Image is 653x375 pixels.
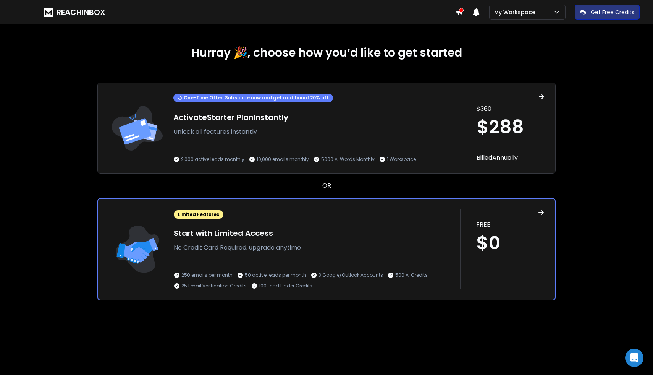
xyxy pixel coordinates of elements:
p: 5000 AI Words Monthly [321,156,375,162]
div: Open Intercom Messenger [625,349,643,367]
button: Get Free Credits [575,5,640,20]
p: My Workspace [494,8,538,16]
p: 100 Lead Finder Credits [259,283,312,289]
p: No Credit Card Required, upgrade anytime [174,243,453,252]
p: 3 Google/Outlook Accounts [318,272,383,278]
p: 250 emails per month [181,272,233,278]
h1: $ 288 [477,118,545,136]
h1: REACHINBOX [57,7,105,18]
div: Limited Features [174,210,223,219]
div: One-Time Offer. Subscribe now and get additional 20% off [173,94,333,102]
p: 1 Workspace [387,156,416,162]
p: 500 AI Credits [395,272,428,278]
p: 10,000 emails monthly [257,156,309,162]
p: 50 active leads per month [245,272,306,278]
h1: Activate Starter Plan Instantly [173,112,453,123]
p: FREE [476,220,544,229]
p: 25 Email Verification Credits [181,283,247,289]
img: logo [44,8,53,17]
img: trail [109,209,166,289]
h1: Hurray 🎉, choose how you’d like to get started [97,46,556,60]
p: 2,000 active leads monthly [181,156,244,162]
h1: $0 [476,234,544,252]
img: trail [108,94,166,162]
p: Billed Annually [477,153,545,162]
div: OR [97,181,556,190]
p: Get Free Credits [591,8,634,16]
p: $ 360 [477,104,545,114]
h1: Start with Limited Access [174,228,453,239]
p: Unlock all features instantly [173,127,453,136]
